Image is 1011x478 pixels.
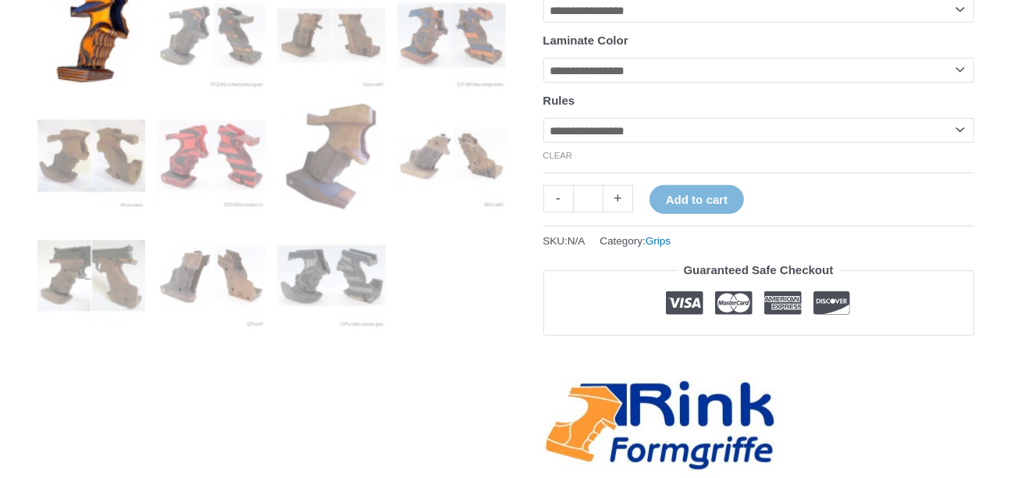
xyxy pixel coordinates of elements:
[157,222,265,330] img: Rink Grip for Sport Pistol - Image 10
[37,102,146,210] img: Rink Grip for Sport Pistol - Image 5
[678,259,840,281] legend: Guaranteed Safe Checkout
[397,102,506,210] img: Rink Sport Pistol Grip
[277,102,386,210] img: Rink Grip for Sport Pistol - Image 7
[573,185,603,212] input: Product quantity
[37,222,146,330] img: Rink Grip for Sport Pistol - Image 9
[543,34,628,47] label: Laminate Color
[543,378,778,474] a: Rink-Formgriffe
[603,185,633,212] a: +
[543,94,575,107] label: Rules
[543,185,573,212] a: -
[543,348,974,366] iframe: Customer reviews powered by Trustpilot
[600,231,671,251] span: Category:
[543,151,573,160] a: Clear options
[277,222,386,330] img: Rink Grip for Sport Pistol - Image 11
[543,231,586,251] span: SKU:
[568,235,586,247] span: N/A
[646,235,671,247] a: Grips
[650,185,744,214] button: Add to cart
[157,102,265,210] img: Rink Grip for Sport Pistol - Image 6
